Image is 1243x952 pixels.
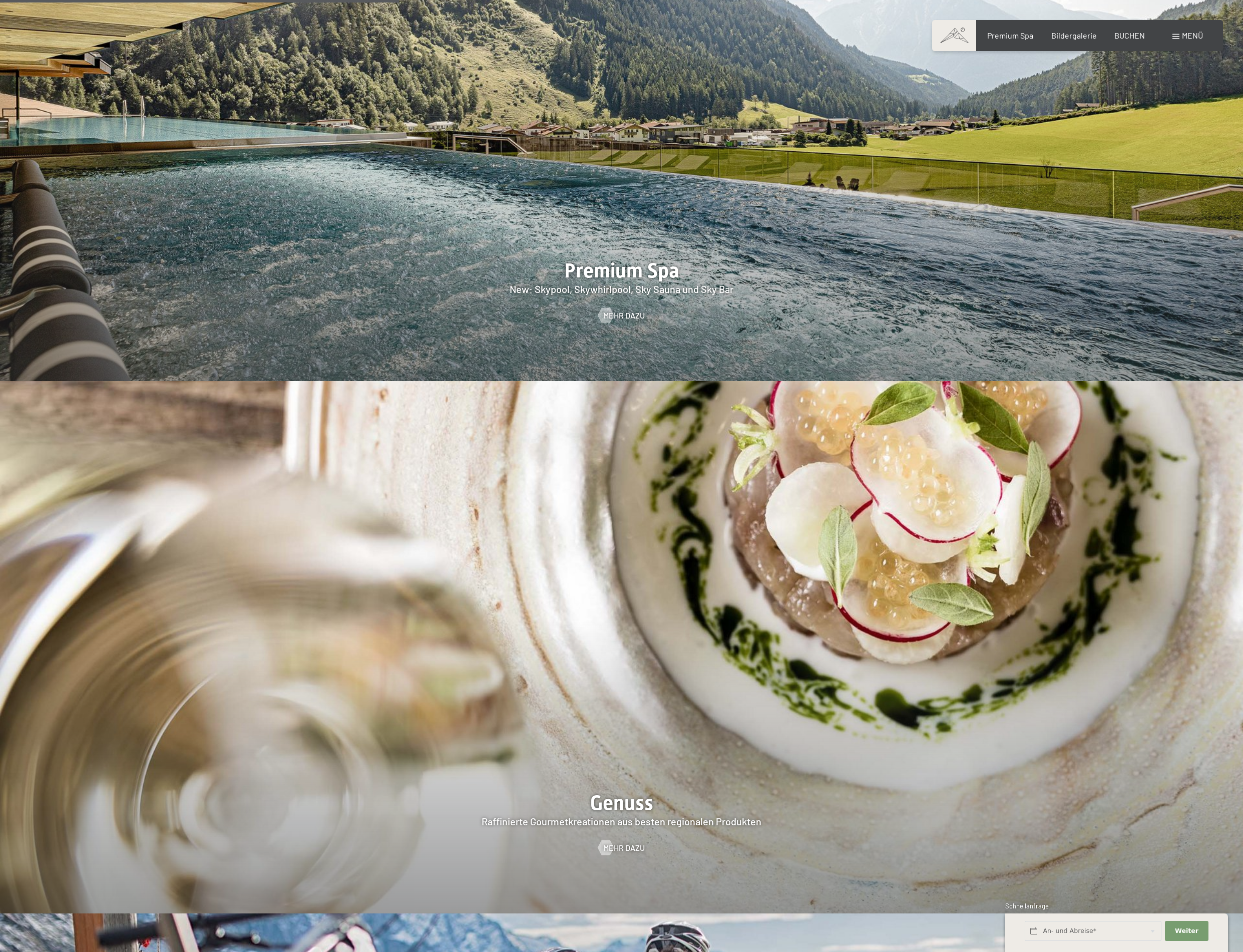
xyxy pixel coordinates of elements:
a: Premium Spa [987,31,1033,40]
span: Mehr dazu [603,310,645,321]
span: Weiter [1175,926,1198,935]
a: Bildergalerie [1051,31,1097,40]
span: Menü [1182,31,1203,40]
a: Mehr dazu [598,842,645,853]
span: Schnellanfrage [1005,902,1049,910]
a: Mehr dazu [598,310,645,321]
span: Mehr dazu [603,842,645,853]
a: BUCHEN [1114,31,1145,40]
button: Weiter [1165,921,1208,941]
